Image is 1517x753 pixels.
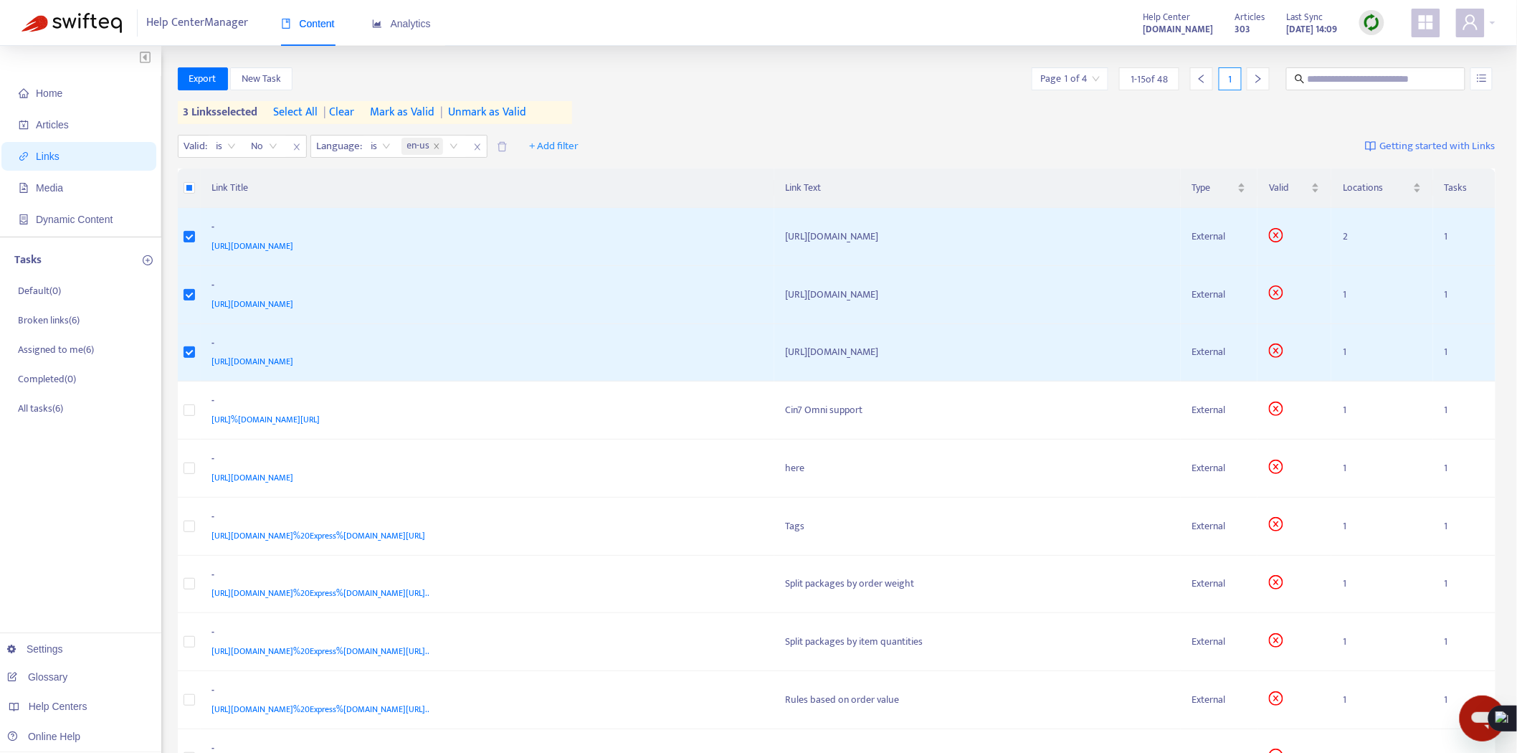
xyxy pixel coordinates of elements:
span: right [1253,74,1263,84]
div: External [1192,229,1246,245]
td: 1 [1433,671,1495,729]
span: | [440,104,443,121]
th: Type [1181,169,1257,208]
span: unordered-list [1477,73,1487,83]
span: Last Sync [1287,9,1323,25]
div: 1 [1219,67,1242,90]
div: [URL][DOMAIN_NAME] [786,344,1169,360]
div: - [212,509,758,528]
td: 1 [1433,382,1495,440]
span: clear [318,104,354,121]
span: [URL][DOMAIN_NAME] [212,297,294,311]
span: 1 - 15 of 48 [1131,72,1168,87]
span: area-chart [372,19,382,29]
div: External [1192,402,1246,418]
td: 1 [1331,671,1432,729]
th: Link Title [201,169,774,208]
div: External [1192,576,1246,592]
span: [URL][DOMAIN_NAME]%20Express%[DOMAIN_NAME][URL].. [212,586,430,600]
span: close-circle [1269,460,1283,474]
span: [URL][DOMAIN_NAME] [212,354,294,369]
div: - [212,219,758,238]
button: Mark as Valid [370,101,434,124]
p: All tasks ( 6 ) [18,401,63,416]
span: close-circle [1269,402,1283,416]
span: Valid [1269,180,1308,196]
span: [URL][DOMAIN_NAME] [212,239,294,253]
td: 1 [1433,440,1495,498]
img: sync.dc5367851b00ba804db3.png [1363,14,1381,32]
div: here [786,460,1169,476]
div: [URL][DOMAIN_NAME] [786,229,1169,245]
span: [URL]%[DOMAIN_NAME][URL] [212,412,320,427]
td: 1 [1433,556,1495,614]
button: |Unmark as Valid [434,101,526,124]
span: is [217,136,236,157]
button: unordered-list [1470,67,1493,90]
td: 1 [1331,324,1432,382]
span: [URL][DOMAIN_NAME]%20Express%[DOMAIN_NAME][URL].. [212,644,430,658]
th: Locations [1331,169,1432,208]
span: Articles [36,119,69,131]
img: image-link [1365,141,1376,152]
span: is [371,136,391,157]
span: No [252,136,277,157]
p: Assigned to me ( 6 ) [18,342,94,357]
span: Content [281,18,335,29]
div: - [212,393,758,412]
div: Split packages by item quantities [786,634,1169,650]
span: Articles [1235,9,1265,25]
button: Export [178,67,228,90]
td: 1 [1433,208,1495,266]
span: appstore [1417,14,1435,31]
span: Links [36,151,60,162]
span: select all [274,104,318,121]
th: Link Text [774,169,1181,208]
div: External [1192,344,1246,360]
span: 3 links selected [178,104,258,121]
span: close-circle [1269,344,1283,358]
span: Mark as Valid [370,104,434,121]
span: en-us [401,138,443,155]
span: home [19,88,29,98]
span: close-circle [1269,228,1283,242]
span: Media [36,182,63,194]
div: External [1192,518,1246,534]
div: - [212,451,758,470]
td: 1 [1433,324,1495,382]
span: Type [1192,180,1235,196]
span: close-circle [1269,517,1283,531]
strong: [DATE] 14:09 [1287,22,1338,37]
p: Completed ( 0 ) [18,371,76,387]
span: close [287,138,306,156]
div: - [212,625,758,643]
span: link [19,151,29,161]
a: Online Help [7,731,80,742]
div: Cin7 Omni support [786,402,1169,418]
div: - [212,567,758,586]
span: close [468,138,487,156]
td: 1 [1433,613,1495,671]
span: Export [189,71,217,87]
div: External [1192,287,1246,303]
span: close-circle [1269,575,1283,589]
span: close [433,143,440,150]
td: 1 [1433,498,1495,556]
td: 1 [1331,498,1432,556]
td: 1 [1331,266,1432,324]
span: [URL][DOMAIN_NAME] [212,470,294,485]
span: Getting started with Links [1380,138,1495,155]
iframe: Button to launch messaging window [1460,696,1506,742]
div: External [1192,460,1246,476]
span: Help Center Manager [147,9,249,37]
div: - [212,336,758,354]
div: [URL][DOMAIN_NAME] [786,287,1169,303]
span: Dynamic Content [36,214,113,225]
p: Default ( 0 ) [18,283,61,298]
span: Unmark as Valid [448,104,526,121]
td: 2 [1331,208,1432,266]
span: | [323,103,326,122]
div: External [1192,692,1246,708]
th: Tasks [1433,169,1495,208]
div: - [212,683,758,701]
